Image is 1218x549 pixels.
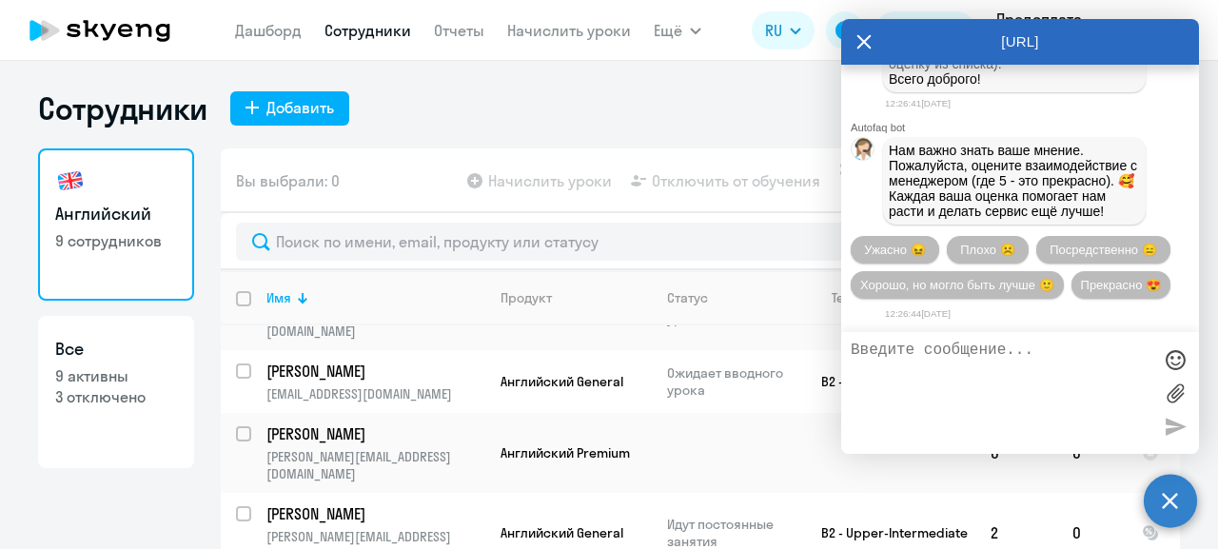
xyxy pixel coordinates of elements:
span: Прекрасно 😍 [1081,278,1161,292]
p: 9 сотрудников [55,230,177,251]
span: Ужасно 😖 [864,243,925,257]
a: [PERSON_NAME] [266,423,484,444]
div: Добавить [266,96,334,119]
button: Балансbalance [875,11,975,49]
a: [PERSON_NAME] [266,503,484,524]
h3: Английский [55,202,177,226]
div: Текущий уровень [814,289,974,306]
button: Добавить [230,91,349,126]
span: RU [765,19,782,42]
div: Имя [266,289,291,306]
a: Начислить уроки [507,21,631,40]
button: Прекрасно 😍 [1071,271,1170,299]
span: Плохо ☹️ [960,243,1014,257]
td: B2 - Upper-Intermediate [798,350,975,413]
span: Хорошо, но могло быть лучше 🙂 [860,278,1054,292]
span: Нам важно знать ваше мнение. Пожалуйста, оцените взаимодействие с менеджером (где 5 - это прекрас... [889,143,1141,219]
p: [PERSON_NAME] [266,361,481,382]
span: Посредственно 😑 [1050,243,1156,257]
h3: Все [55,337,177,362]
p: [PERSON_NAME] [266,503,481,524]
span: Английский General [501,524,623,541]
div: Продукт [501,289,651,306]
button: Плохо ☹️ [947,236,1029,264]
p: [PERSON_NAME][EMAIL_ADDRESS][DOMAIN_NAME] [266,448,484,482]
span: Английский General [501,373,623,390]
a: Дашборд [235,21,302,40]
p: 9 активны [55,365,177,386]
span: Ещё [654,19,682,42]
button: Хорошо, но могло быть лучше 🙂 [851,271,1064,299]
p: [PERSON_NAME] [266,423,481,444]
a: Английский9 сотрудников [38,148,194,301]
span: Английский Premium [501,444,630,461]
button: RU [752,11,815,49]
time: 12:26:41[DATE] [885,98,951,108]
h1: Сотрудники [38,89,207,127]
a: Сотрудники [324,21,411,40]
button: Предоплата Софинансирование, [PERSON_NAME] РГ, ООО [987,8,1202,53]
button: Ужасно 😖 [851,236,939,264]
label: Лимит 10 файлов [1161,379,1189,407]
p: Предоплата Софинансирование, [PERSON_NAME] РГ, ООО [996,8,1173,53]
p: 3 отключено [55,386,177,407]
div: Продукт [501,289,552,306]
time: 12:26:44[DATE] [885,308,951,319]
img: bot avatar [852,138,875,166]
div: Статус [667,289,708,306]
a: Все9 активны3 отключено [38,316,194,468]
p: [EMAIL_ADDRESS][DOMAIN_NAME] [266,385,484,402]
div: Autofaq bot [851,122,1199,133]
button: Посредственно 😑 [1036,236,1170,264]
div: Статус [667,289,797,306]
a: [PERSON_NAME] [266,361,484,382]
p: Ожидает вводного урока [667,364,797,399]
div: Текущий уровень [832,289,940,306]
input: Поиск по имени, email, продукту или статусу [236,223,1165,261]
button: Ещё [654,11,701,49]
img: english [55,166,86,196]
a: Отчеты [434,21,484,40]
div: Имя [266,289,484,306]
span: Вы выбрали: 0 [236,169,340,192]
